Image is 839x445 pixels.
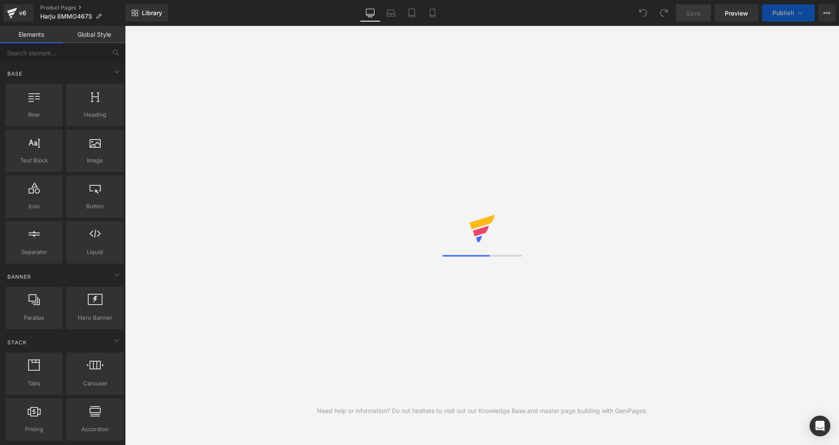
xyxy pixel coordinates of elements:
a: Desktop [360,4,381,22]
span: Icon [8,202,60,211]
span: Stack [6,338,28,346]
a: Product Pages [40,4,125,11]
button: Undo [634,4,652,22]
span: Harju 8MMO467S [40,13,92,20]
span: Parallax [8,313,60,322]
span: Banner [6,273,32,281]
a: Mobile [422,4,443,22]
span: Row [8,110,60,119]
div: Open Intercom Messenger [810,416,830,436]
div: v6 [17,7,28,19]
a: Tablet [401,4,422,22]
a: Laptop [381,4,401,22]
span: Library [142,9,162,17]
span: Text Block [8,156,60,165]
a: Preview [714,4,759,22]
span: Liquid [69,248,121,257]
span: Accordion [69,425,121,434]
span: Preview [725,9,748,18]
span: Hero Banner [69,313,121,322]
span: Publish [772,10,794,16]
a: New Library [125,4,168,22]
span: Carousel [69,379,121,388]
span: Save [686,9,701,18]
span: Image [69,156,121,165]
button: Publish [762,4,815,22]
button: More [818,4,836,22]
span: Separator [8,248,60,257]
div: Need help or information? Do not hesitate to visit out our Knowledge Base and master page buildin... [317,406,647,416]
a: Global Style [63,26,125,43]
span: Base [6,70,23,78]
a: v6 [3,4,33,22]
span: Button [69,202,121,211]
span: Pricing [8,425,60,434]
button: Redo [655,4,672,22]
span: Tabs [8,379,60,388]
span: Heading [69,110,121,119]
